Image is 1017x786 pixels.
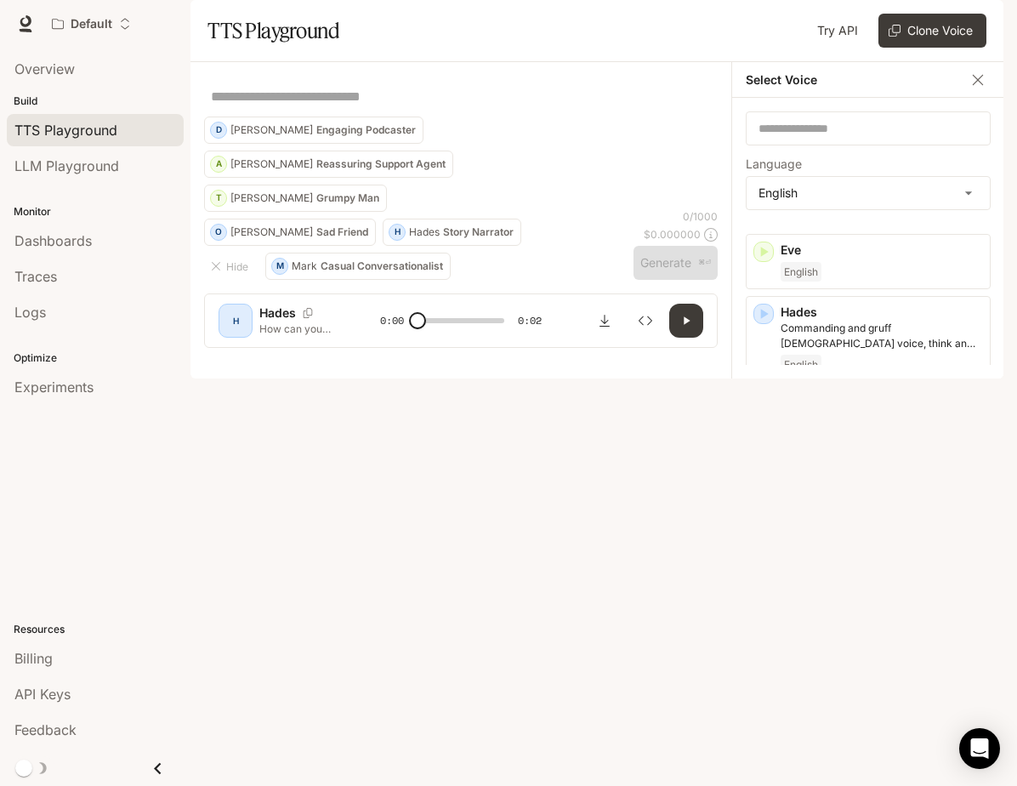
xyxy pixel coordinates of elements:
button: D[PERSON_NAME]Engaging Podcaster [204,117,423,144]
div: H [389,219,405,246]
p: Language [746,158,802,170]
p: Casual Conversationalist [321,261,443,271]
p: [PERSON_NAME] [230,159,313,169]
p: Mark [292,261,317,271]
p: [PERSON_NAME] [230,125,313,135]
div: English [747,177,990,209]
p: Reassuring Support Agent [316,159,446,169]
p: Hades [781,304,983,321]
button: Clone Voice [878,14,986,48]
span: English [781,355,821,375]
button: A[PERSON_NAME]Reassuring Support Agent [204,151,453,178]
div: M [272,253,287,280]
button: HHadesStory Narrator [383,219,521,246]
p: [PERSON_NAME] [230,193,313,203]
p: Sad Friend [316,227,368,237]
span: 0:00 [380,312,404,329]
p: How can you say that? That's crazy! [259,322,339,336]
p: Commanding and gruff male voice, think an omniscient narrator or castle guard [781,321,983,351]
button: Copy Voice ID [296,308,320,318]
div: O [211,219,226,246]
button: Open workspace menu [44,7,139,41]
div: Open Intercom Messenger [959,728,1000,769]
button: Hide [204,253,259,280]
p: Engaging Podcaster [316,125,416,135]
div: H [222,307,249,334]
span: 0:02 [518,312,542,329]
p: Grumpy Man [316,193,379,203]
p: 0 / 1000 [683,209,718,224]
p: Hades [409,227,440,237]
span: English [781,262,821,282]
button: O[PERSON_NAME]Sad Friend [204,219,376,246]
p: Eve [781,242,983,259]
h1: TTS Playground [207,14,339,48]
button: MMarkCasual Conversationalist [265,253,451,280]
button: T[PERSON_NAME]Grumpy Man [204,185,387,212]
a: Try API [810,14,865,48]
button: Inspect [628,304,662,338]
button: Download audio [588,304,622,338]
div: T [211,185,226,212]
p: [PERSON_NAME] [230,227,313,237]
div: A [211,151,226,178]
div: D [211,117,226,144]
p: Hades [259,305,296,322]
p: Story Narrator [443,227,514,237]
p: Default [71,17,112,31]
